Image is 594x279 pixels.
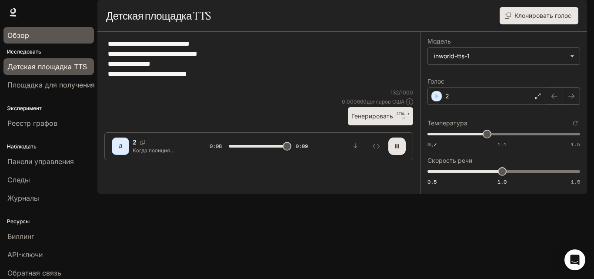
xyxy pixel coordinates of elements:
font: долларов США [367,98,404,105]
button: Осмотреть [367,138,385,155]
font: 2 [133,138,137,146]
font: 2 [445,92,449,100]
font: 0,7 [427,141,437,148]
font: 1.0 [497,178,507,185]
font: ⏎ [402,117,405,121]
font: CTRL + [397,111,410,116]
font: Детская площадка TTS [106,9,211,22]
font: Скорость речи [427,157,472,164]
font: 0,5 [427,178,437,185]
font: Температура [427,119,467,127]
font: 1000 [400,89,413,96]
font: 0:09 [296,142,308,150]
button: ГенерироватьCTRL +⏎ [348,107,413,125]
button: Сбросить к настройкам по умолчанию [571,118,580,128]
font: 132 [390,89,399,96]
font: Генерировать [351,112,393,120]
button: Скачать аудио [347,138,364,155]
div: Открытый Интерком Мессенджер [564,249,585,270]
font: 0:08 [210,142,222,150]
font: 1.5 [571,141,580,148]
font: / [399,89,400,96]
font: Клонировать голос [514,12,571,19]
button: Копировать голосовой идентификатор [137,140,149,145]
button: Клонировать голос [500,7,578,24]
font: 1.5 [571,178,580,185]
font: 1.1 [497,141,507,148]
font: Когда полиция вскрыла ноутбук — на экране была включена трансляция из другого дома, в десятках ки... [133,147,189,206]
font: Голос [427,77,444,85]
font: Д [119,143,123,148]
font: inworld-tts-1 [434,52,470,60]
font: Модель [427,37,451,45]
font: 0,000660 [342,98,367,105]
div: inworld-tts-1 [428,48,580,64]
